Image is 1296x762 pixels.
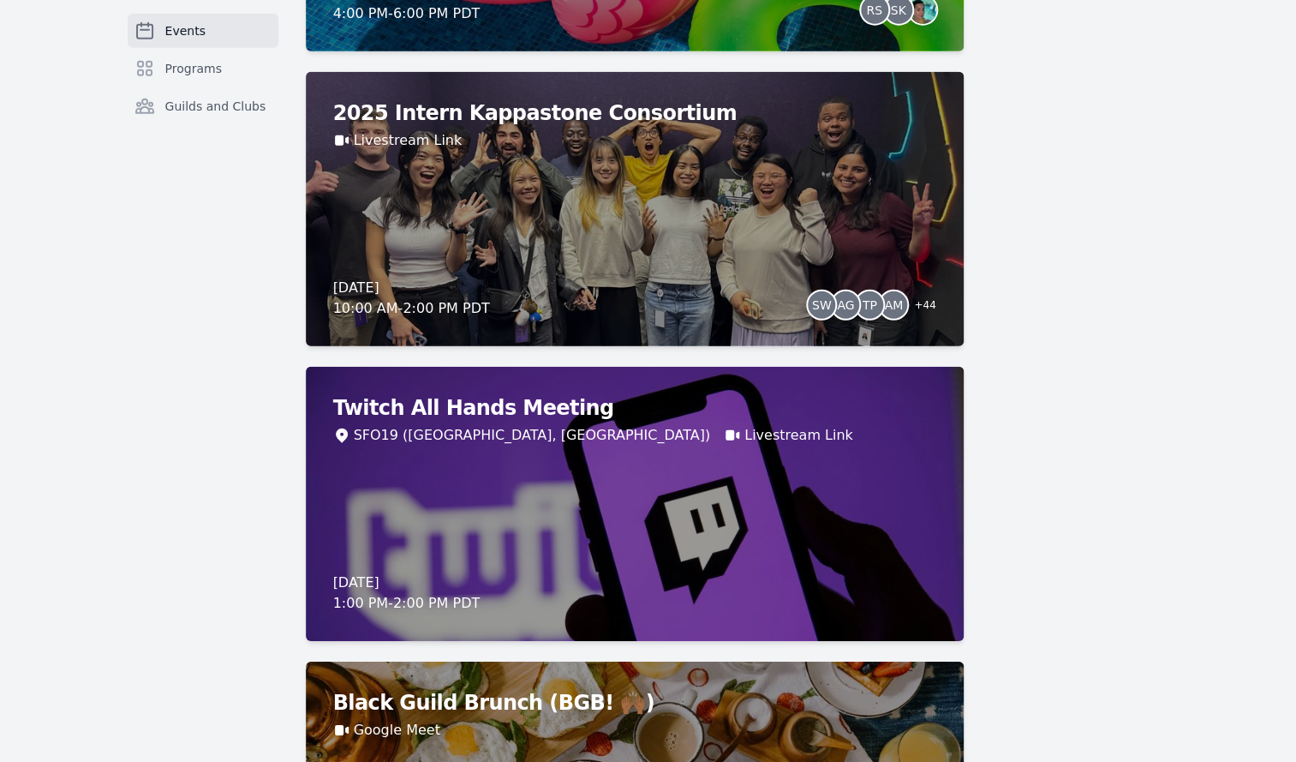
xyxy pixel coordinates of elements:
[333,394,936,422] h2: Twitch All Hands Meeting
[354,720,440,741] a: Google Meet
[128,51,278,86] a: Programs
[354,130,463,151] a: Livestream Link
[165,60,222,77] span: Programs
[837,299,854,311] span: AG
[333,689,936,717] h2: Black Guild Brunch (BGB! 🙌🏾)
[354,425,710,446] div: SFO19 ([GEOGRAPHIC_DATA], [GEOGRAPHIC_DATA])
[333,278,490,319] div: [DATE] 10:00 AM - 2:00 PM PDT
[866,4,882,16] span: RS
[863,299,877,311] span: TP
[744,425,853,446] a: Livestream Link
[165,98,266,115] span: Guilds and Clubs
[333,573,481,614] div: [DATE] 1:00 PM - 2:00 PM PDT
[812,299,832,311] span: SW
[306,72,964,346] a: 2025 Intern Kappastone ConsortiumLivestream Link[DATE]10:00 AM-2:00 PM PDTSWAGTPAM+44
[904,295,935,319] span: + 44
[165,22,206,39] span: Events
[128,14,278,48] a: Events
[884,299,903,311] span: AM
[128,14,278,151] nav: Sidebar
[306,367,964,641] a: Twitch All Hands MeetingSFO19 ([GEOGRAPHIC_DATA], [GEOGRAPHIC_DATA])Livestream Link[DATE]1:00 PM-...
[128,89,278,123] a: Guilds and Clubs
[890,4,905,16] span: SK
[333,99,936,127] h2: 2025 Intern Kappastone Consortium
